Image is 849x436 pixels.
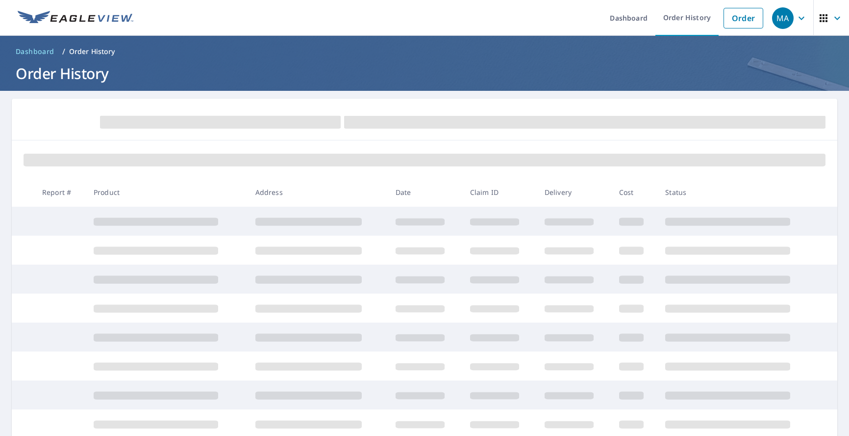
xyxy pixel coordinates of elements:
th: Delivery [537,178,611,207]
th: Status [657,178,819,207]
li: / [62,46,65,57]
div: MA [772,7,794,29]
a: Order [724,8,763,28]
th: Product [86,178,248,207]
th: Cost [611,178,657,207]
nav: breadcrumb [12,44,837,59]
a: Dashboard [12,44,58,59]
th: Address [248,178,388,207]
img: EV Logo [18,11,133,26]
th: Report # [34,178,86,207]
span: Dashboard [16,47,54,56]
th: Date [388,178,462,207]
p: Order History [69,47,115,56]
th: Claim ID [462,178,537,207]
h1: Order History [12,63,837,83]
